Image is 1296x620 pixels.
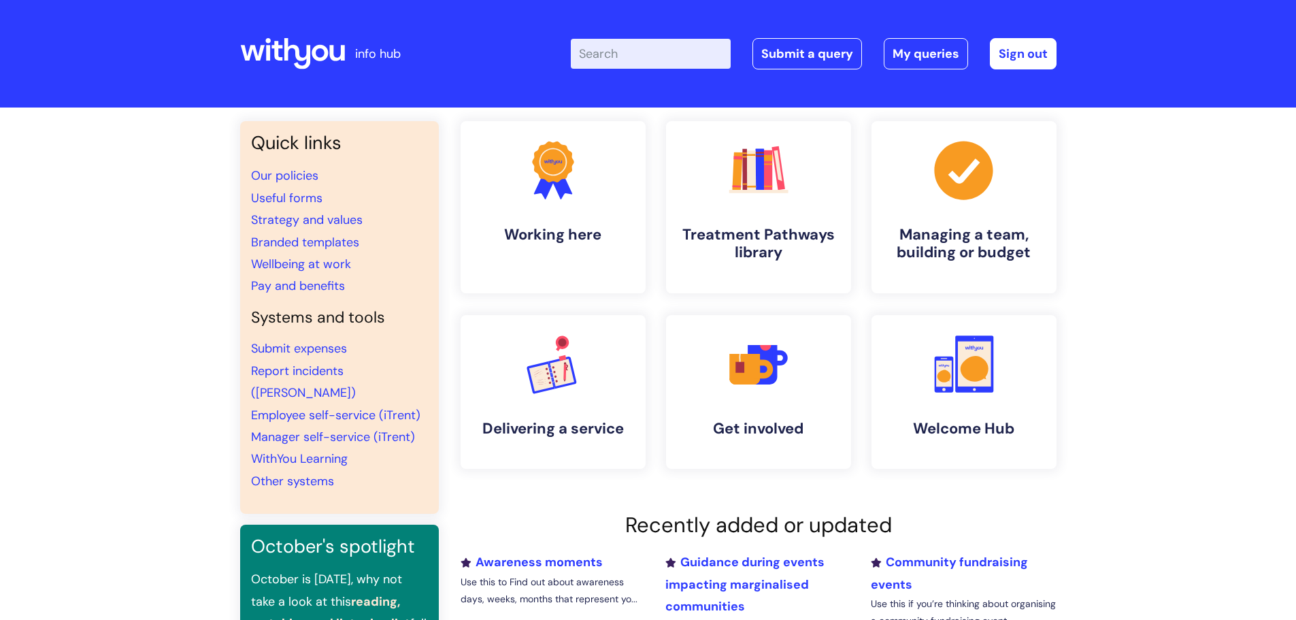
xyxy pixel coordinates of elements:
[251,256,351,272] a: Wellbeing at work
[251,429,415,445] a: Manager self-service (iTrent)
[251,473,334,489] a: Other systems
[251,190,322,206] a: Useful forms
[666,315,851,469] a: Get involved
[571,38,1057,69] div: | -
[251,536,428,557] h3: October's spotlight
[251,363,356,401] a: Report incidents ([PERSON_NAME])
[461,574,646,608] p: Use this to Find out about awareness days, weeks, months that represent yo...
[355,43,401,65] p: info hub
[251,212,363,228] a: Strategy and values
[665,554,825,615] a: Guidance during events impacting marginalised communities
[461,315,646,469] a: Delivering a service
[251,340,347,357] a: Submit expenses
[471,226,635,244] h4: Working here
[882,420,1046,438] h4: Welcome Hub
[871,121,1057,293] a: Managing a team, building or budget
[251,132,428,154] h3: Quick links
[461,554,603,570] a: Awareness moments
[882,226,1046,262] h4: Managing a team, building or budget
[677,420,840,438] h4: Get involved
[251,407,420,423] a: Employee self-service (iTrent)
[871,315,1057,469] a: Welcome Hub
[677,226,840,262] h4: Treatment Pathways library
[251,278,345,294] a: Pay and benefits
[752,38,862,69] a: Submit a query
[871,554,1028,592] a: Community fundraising events
[251,308,428,327] h4: Systems and tools
[251,234,359,250] a: Branded templates
[990,38,1057,69] a: Sign out
[571,39,731,69] input: Search
[884,38,968,69] a: My queries
[666,121,851,293] a: Treatment Pathways library
[461,512,1057,538] h2: Recently added or updated
[471,420,635,438] h4: Delivering a service
[251,451,348,467] a: WithYou Learning
[251,167,318,184] a: Our policies
[461,121,646,293] a: Working here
